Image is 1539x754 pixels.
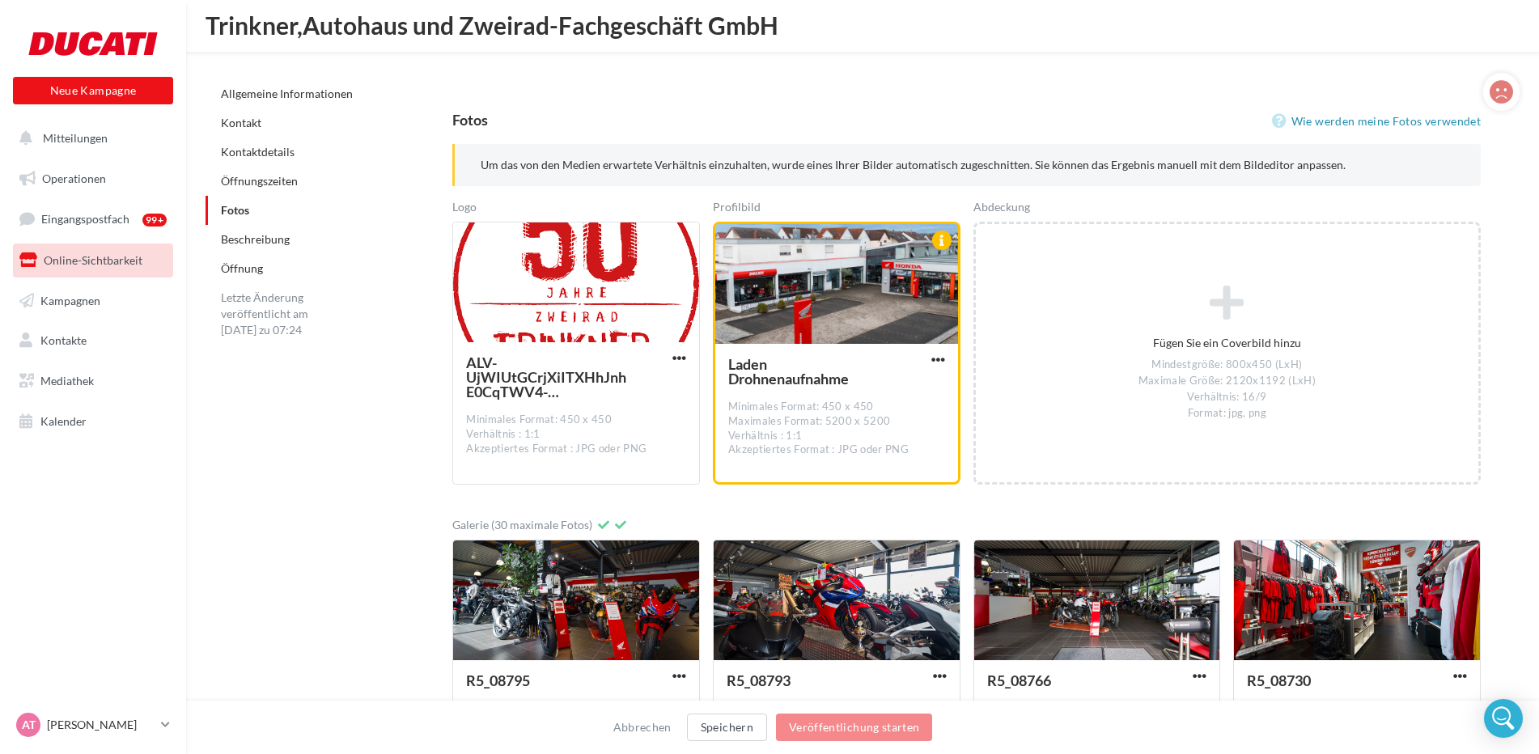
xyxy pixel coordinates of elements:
[221,232,290,246] a: Beschreibung
[987,673,1147,688] div: R5_08766
[1247,673,1407,688] div: R5_08730
[221,203,249,217] a: Fotos
[43,131,108,145] span: Mitteilungen
[687,714,767,741] button: Speichern
[44,253,142,267] span: Online-Sichtbarkeit
[47,717,155,733] p: [PERSON_NAME]
[206,13,778,37] span: Trinkner,Autohaus und Zweirad-Fachgeschäft GmbH
[22,717,36,733] span: AT
[973,199,1481,222] div: Abdeckung
[481,157,1455,173] p: Um das von den Medien erwartete Verhältnis einzuhalten, wurde eines Ihrer Bilder automatisch zuge...
[40,293,100,307] span: Kampagnen
[206,283,351,345] div: Letzte Änderung veröffentlicht am [DATE] zu 07:24
[13,710,173,740] a: AT [PERSON_NAME]
[1484,699,1523,738] div: Open Intercom Messenger
[10,162,176,196] a: Operationen
[10,405,176,438] a: Kalender
[221,145,295,159] a: Kontaktdetails
[10,201,176,236] a: Eingangspostfach99+
[42,172,106,185] span: Operationen
[452,199,700,222] div: Logo
[10,244,176,277] a: Online-Sichtbarkeit
[607,718,678,737] button: Abbrechen
[10,324,176,358] a: Kontakte
[10,364,176,398] a: Mediathek
[728,357,886,386] div: Laden Drohnenaufnahme
[728,443,945,457] div: Akzeptiertes Format : JPG oder PNG
[40,414,87,428] span: Kalender
[776,714,932,741] button: Veröffentlichung starten
[142,214,167,227] div: 99+
[40,374,94,388] span: Mediathek
[466,355,626,399] span: ALV-UjWIUtGCrjXiITXHhJnhE0CqTWV4-Bt06elyz4U3L52kM4kAvCGi
[452,112,488,127] div: Fotos
[13,77,173,104] button: Neue Kampagne
[466,673,626,688] div: R5_08795
[713,199,960,222] div: Profilbild
[221,116,261,129] a: Kontakt
[40,333,87,347] span: Kontakte
[10,121,170,155] button: Mitteilungen
[1272,112,1481,131] a: Wie werden meine Fotos verwendet
[466,413,686,427] div: Minimales Format: 450 x 450
[466,427,686,442] div: Verhältnis : 1:1
[221,261,263,275] a: Öffnung
[727,673,887,688] div: R5_08793
[466,442,686,456] div: Akzeptiertes Format : JPG oder PNG
[728,414,945,429] div: Maximales Format: 5200 x 5200
[221,174,298,188] a: Öffnungszeiten
[10,284,176,318] a: Kampagnen
[728,400,945,414] div: Minimales Format: 450 x 450
[41,212,129,226] span: Eingangspostfach
[728,429,945,443] div: Verhältnis : 1:1
[452,517,592,540] div: Galerie (30 maximale Fotos)
[221,87,353,100] a: Allgemeine Informationen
